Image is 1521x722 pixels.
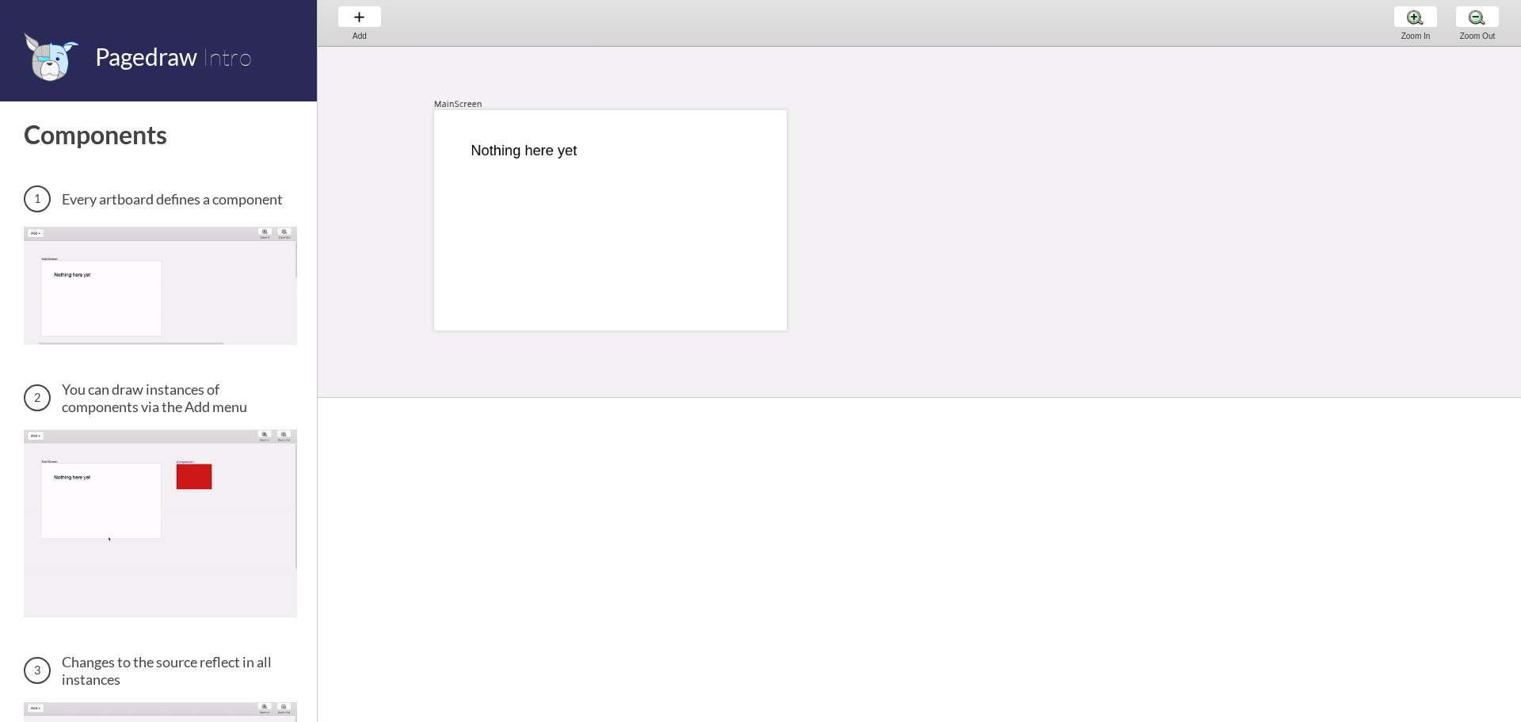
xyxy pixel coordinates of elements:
span: Pagedraw [95,42,197,71]
img: Creating artboard [24,227,297,345]
img: favicon.png [24,32,79,82]
h3: Every artboard defines a component [24,185,297,212]
img: baseline-add-24px.svg [351,9,368,25]
div: Zoom In [1386,32,1446,40]
h1: Components [24,119,297,150]
img: Creating instance [24,430,297,617]
span: Intro [202,42,252,71]
div: MainScreen [434,98,482,109]
img: zoom-plus.png [1407,9,1424,25]
img: zoom-minus.png [1469,9,1485,25]
h3: You can draw instances of components via the Add menu [24,380,297,415]
h3: Changes to the source reflect in all instances [24,653,297,688]
div: Add [330,32,390,40]
div: Zoom Out [1447,32,1508,40]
